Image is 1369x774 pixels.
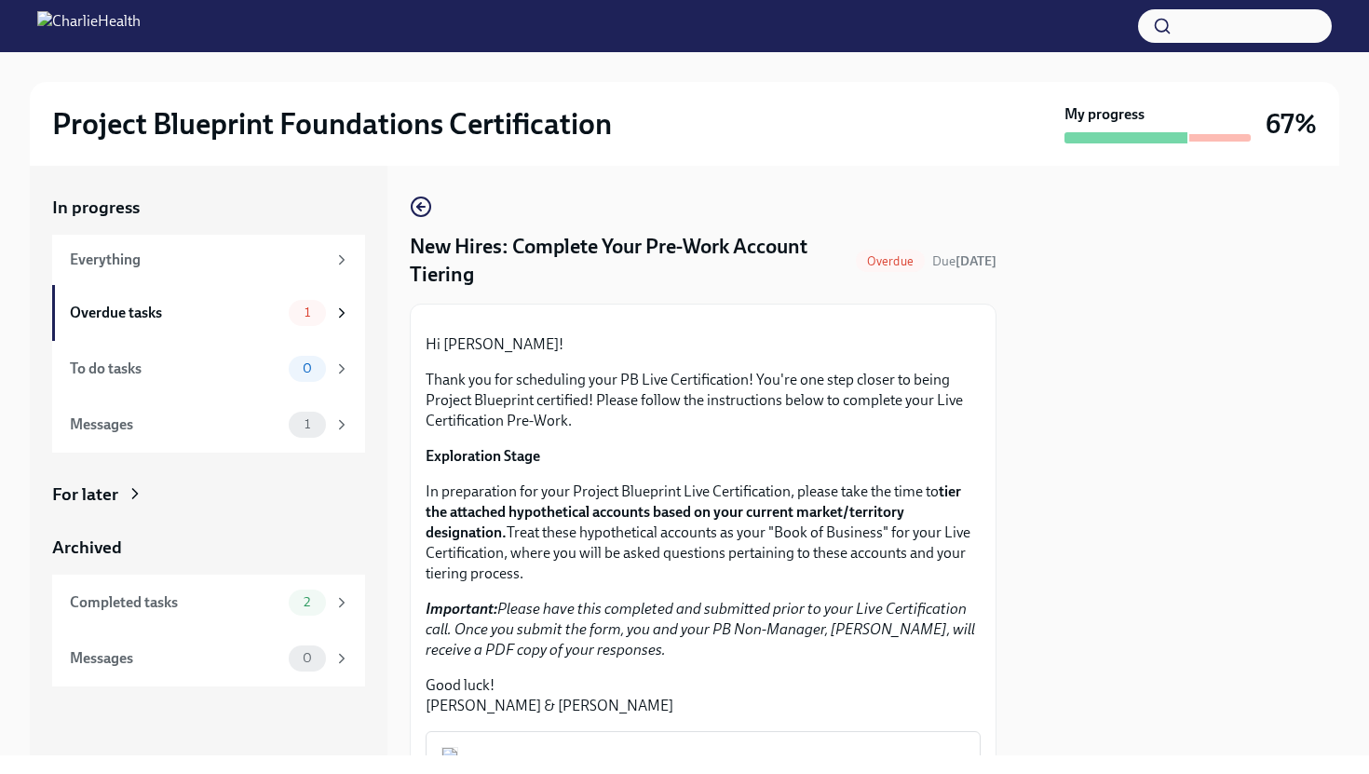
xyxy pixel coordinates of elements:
span: 0 [291,651,323,665]
a: To do tasks0 [52,341,365,397]
a: Overdue tasks1 [52,285,365,341]
p: Good luck! [PERSON_NAME] & [PERSON_NAME] [426,675,981,716]
h4: New Hires: Complete Your Pre-Work Account Tiering [410,233,848,289]
strong: [DATE] [956,253,996,269]
img: CharlieHealth [37,11,141,41]
p: Hi [PERSON_NAME]! [426,334,981,355]
strong: tier the attached hypothetical accounts based on your current market/territory designation. [426,482,961,541]
div: Messages [70,648,281,669]
em: Please have this completed and submitted prior to your Live Certification call. Once you submit t... [426,600,975,659]
span: 1 [293,417,321,431]
a: Messages0 [52,631,365,686]
a: Archived [52,536,365,560]
span: 2 [292,595,321,609]
div: Completed tasks [70,592,281,613]
div: To do tasks [70,359,281,379]
div: For later [52,482,118,507]
div: Everything [70,250,326,270]
div: Overdue tasks [70,303,281,323]
p: In preparation for your Project Blueprint Live Certification, please take the time to Treat these... [426,482,981,584]
h3: 67% [1266,107,1317,141]
a: Messages1 [52,397,365,453]
a: For later [52,482,365,507]
a: Everything [52,235,365,285]
div: Messages [70,414,281,435]
span: 0 [291,361,323,375]
span: September 8th, 2025 11:00 [932,252,996,270]
h2: Project Blueprint Foundations Certification [52,105,612,143]
span: Overdue [856,254,925,268]
a: In progress [52,196,365,220]
p: Thank you for scheduling your PB Live Certification! You're one step closer to being Project Blue... [426,370,981,431]
strong: Exploration Stage [426,447,540,465]
span: 1 [293,306,321,319]
strong: Important: [426,600,497,618]
strong: My progress [1064,104,1145,125]
span: Due [932,253,996,269]
a: Completed tasks2 [52,575,365,631]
